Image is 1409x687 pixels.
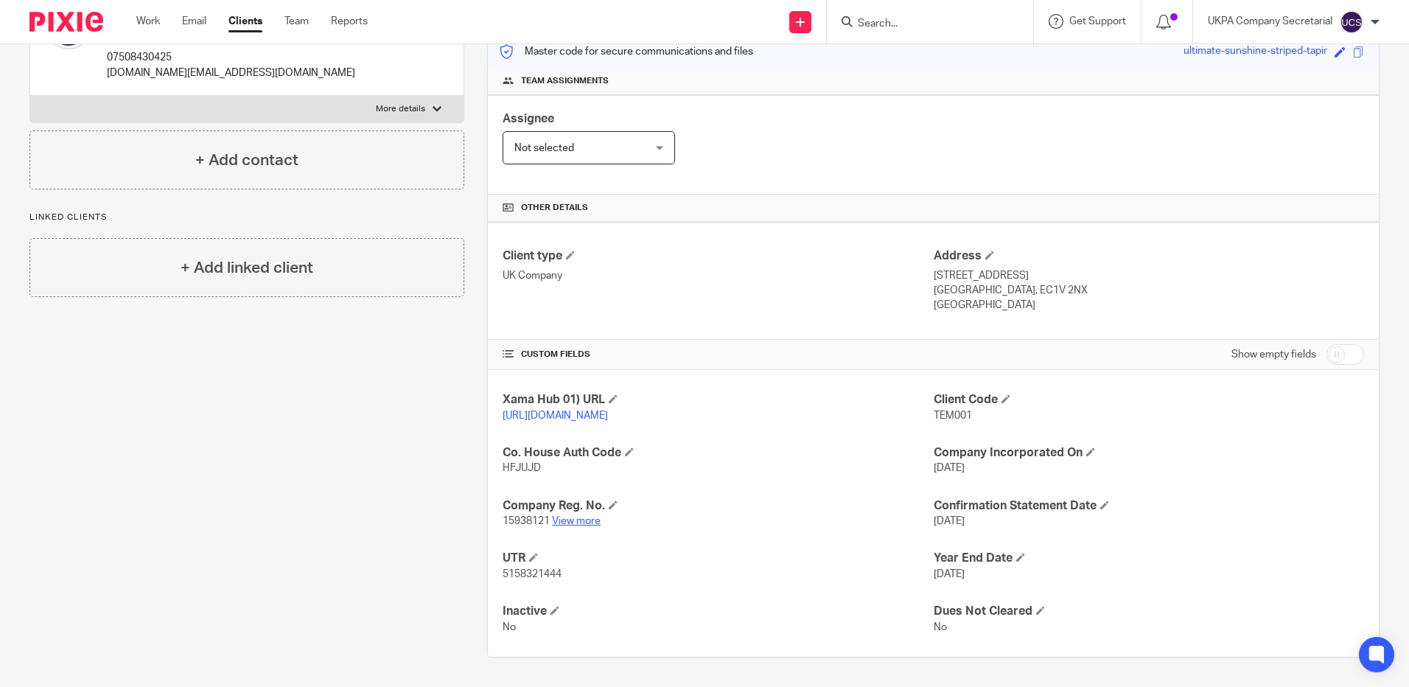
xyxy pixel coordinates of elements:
img: svg%3E [1340,10,1363,34]
span: [DATE] [934,569,965,579]
p: [GEOGRAPHIC_DATA], EC1V 2NX [934,283,1364,298]
p: Master code for secure communications and files [499,44,753,59]
h4: Confirmation Statement Date [934,498,1364,514]
a: View more [552,516,601,526]
p: UK Company [503,268,933,283]
span: No [934,622,947,632]
a: Team [284,14,309,29]
span: Other details [521,202,588,214]
p: UKPA Company Secretarial [1208,14,1332,29]
span: Team assignments [521,75,609,87]
a: [URL][DOMAIN_NAME] [503,411,608,421]
h4: Inactive [503,604,933,619]
h4: CUSTOM FIELDS [503,349,933,360]
h4: Client type [503,248,933,264]
h4: Dues Not Cleared [934,604,1364,619]
span: 5158321444 [503,569,562,579]
h4: UTR [503,551,933,566]
p: [DOMAIN_NAME][EMAIL_ADDRESS][DOMAIN_NAME] [107,66,355,80]
a: Email [182,14,206,29]
p: 07508430425 [107,50,355,65]
h4: Year End Date [934,551,1364,566]
h4: + Add linked client [181,257,313,279]
h4: Co. House Auth Code [503,445,933,461]
img: Pixie [29,12,103,32]
div: ultimate-sunshine-striped-tapir [1184,43,1327,60]
p: [GEOGRAPHIC_DATA] [934,298,1364,313]
h4: Address [934,248,1364,264]
span: [DATE] [934,516,965,526]
span: TEM001 [934,411,972,421]
p: [STREET_ADDRESS] [934,268,1364,283]
p: More details [376,103,425,115]
span: 15938121 [503,516,550,526]
a: Work [136,14,160,29]
h4: Client Code [934,392,1364,408]
span: HFJUJD [503,463,541,473]
p: Linked clients [29,212,464,223]
a: Clients [228,14,262,29]
span: No [503,622,516,632]
span: Not selected [514,143,574,153]
label: Show empty fields [1231,347,1316,362]
h4: Xama Hub 01) URL [503,392,933,408]
h4: Company Incorporated On [934,445,1364,461]
a: Reports [331,14,368,29]
h4: + Add contact [195,149,298,172]
input: Search [856,18,989,31]
span: Get Support [1069,16,1126,27]
h4: Company Reg. No. [503,498,933,514]
span: Assignee [503,113,554,125]
span: [DATE] [934,463,965,473]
